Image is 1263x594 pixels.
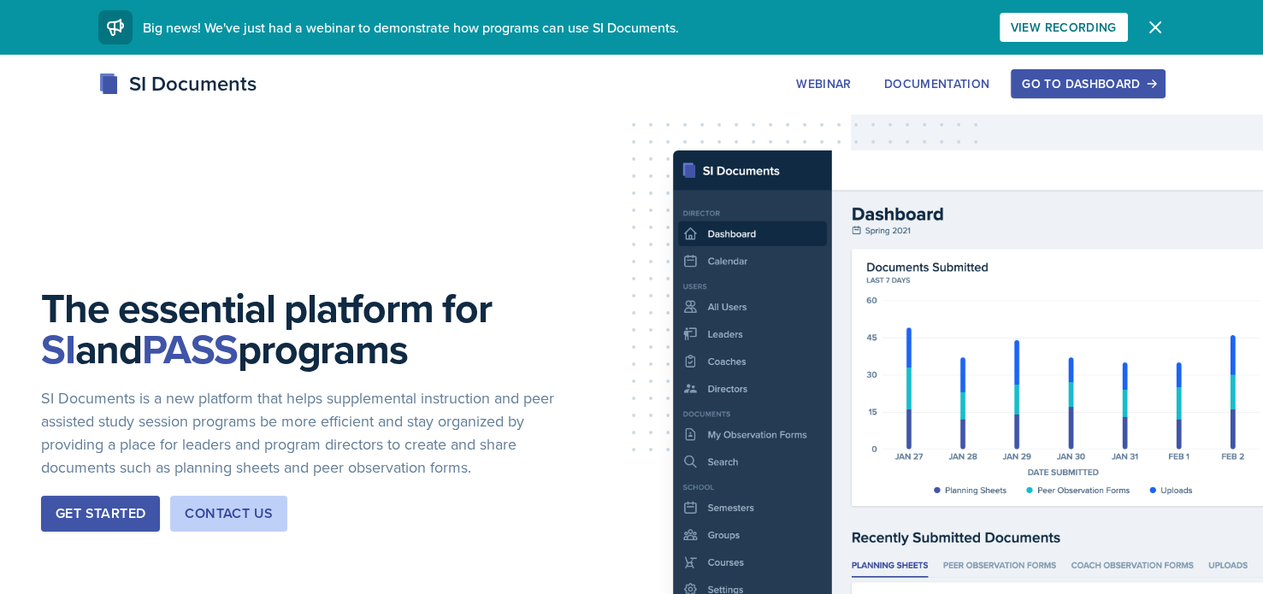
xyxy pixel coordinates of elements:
[884,77,990,91] div: Documentation
[98,68,257,99] div: SI Documents
[1011,21,1117,34] div: View Recording
[796,77,851,91] div: Webinar
[1000,13,1128,42] button: View Recording
[785,69,862,98] button: Webinar
[1022,77,1154,91] div: Go to Dashboard
[1011,69,1165,98] button: Go to Dashboard
[41,496,160,532] button: Get Started
[56,503,145,524] div: Get Started
[143,18,679,37] span: Big news! We've just had a webinar to demonstrate how programs can use SI Documents.
[873,69,1001,98] button: Documentation
[185,503,273,524] div: Contact Us
[170,496,287,532] button: Contact Us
